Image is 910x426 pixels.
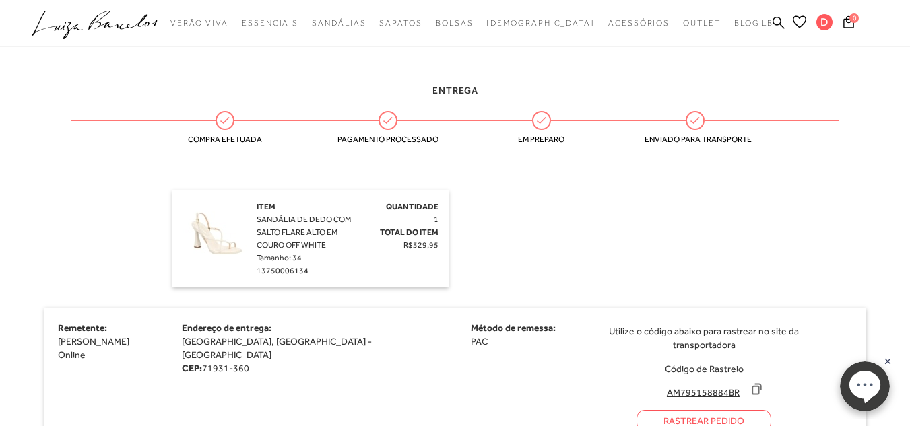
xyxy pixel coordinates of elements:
[645,135,746,144] span: Enviado para transporte
[816,14,833,30] span: D
[58,322,107,333] span: Remetente:
[242,18,298,28] span: Essenciais
[257,202,275,211] span: Item
[58,336,129,360] span: [PERSON_NAME] Online
[486,18,595,28] span: [DEMOGRAPHIC_DATA]
[436,11,474,36] a: noSubCategoriesText
[403,240,438,250] span: R$329,95
[471,336,488,347] span: PAC
[182,363,202,374] strong: CEP:
[608,18,670,28] span: Acessórios
[170,11,228,36] a: noSubCategoriesText
[337,135,438,144] span: Pagamento processado
[849,13,859,23] span: 0
[183,201,250,268] img: SANDÁLIA DE DEDO COM SALTO FLARE ALTO EM COURO OFF WHITE
[665,363,744,374] span: Código de Rastreio
[436,18,474,28] span: Bolsas
[312,11,366,36] a: noSubCategoriesText
[242,11,298,36] a: noSubCategoriesText
[491,135,592,144] span: Em preparo
[734,18,773,28] span: BLOG LB
[379,18,422,28] span: Sapatos
[182,336,372,360] span: [GEOGRAPHIC_DATA], [GEOGRAPHIC_DATA] - [GEOGRAPHIC_DATA]
[174,135,275,144] span: Compra efetuada
[734,11,773,36] a: BLOG LB
[312,18,366,28] span: Sandálias
[257,215,351,250] span: SANDÁLIA DE DEDO COM SALTO FLARE ALTO EM COURO OFF WHITE
[257,253,302,262] span: Tamanho: 34
[683,18,721,28] span: Outlet
[379,11,422,36] a: noSubCategoriesText
[486,11,595,36] a: noSubCategoriesText
[182,322,271,333] span: Endereço de entrega:
[683,11,721,36] a: noSubCategoriesText
[170,18,228,28] span: Verão Viva
[839,15,858,33] button: 0
[434,215,438,224] span: 1
[202,363,249,374] span: 71931-360
[471,322,556,333] span: Método de remessa:
[380,227,438,237] span: Total do Item
[257,266,308,275] span: 13750006134
[386,202,438,211] span: Quantidade
[432,85,478,96] span: Entrega
[608,11,670,36] a: noSubCategoriesText
[588,324,821,351] span: Utilize o código abaixo para rastrear no site da transportadora
[810,13,839,34] button: D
